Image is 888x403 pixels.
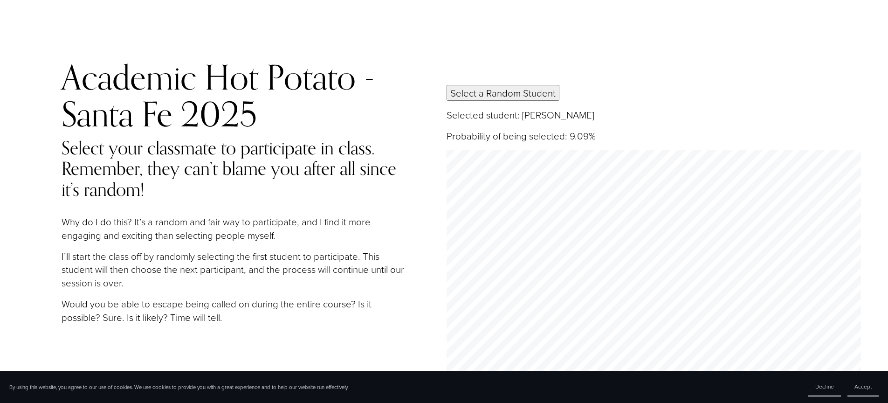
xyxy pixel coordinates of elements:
[62,297,406,324] p: Would you be able to escape being called on during the entire course? Is it possible? Sure. Is it...
[9,383,348,391] p: By using this website, you agree to our use of cookies. We use cookies to provide you with a grea...
[854,382,872,390] span: Accept
[62,59,406,132] h2: Academic Hot Potato - Santa Fe 2025
[447,129,861,143] p: Probability of being selected: 9.09%
[62,138,406,200] h4: Select your classmate to participate in class. Remember, they can’t blame you after all since it’...
[815,382,834,390] span: Decline
[62,250,406,290] p: I’ll start the class off by randomly selecting the first student to participate. This student wil...
[62,215,406,242] p: Why do I do this? It’s a random and fair way to participate, and I find it more engaging and exci...
[447,85,559,101] button: Select a Random Student
[447,108,861,122] p: Selected student: [PERSON_NAME]
[847,377,879,396] button: Accept
[808,377,841,396] button: Decline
